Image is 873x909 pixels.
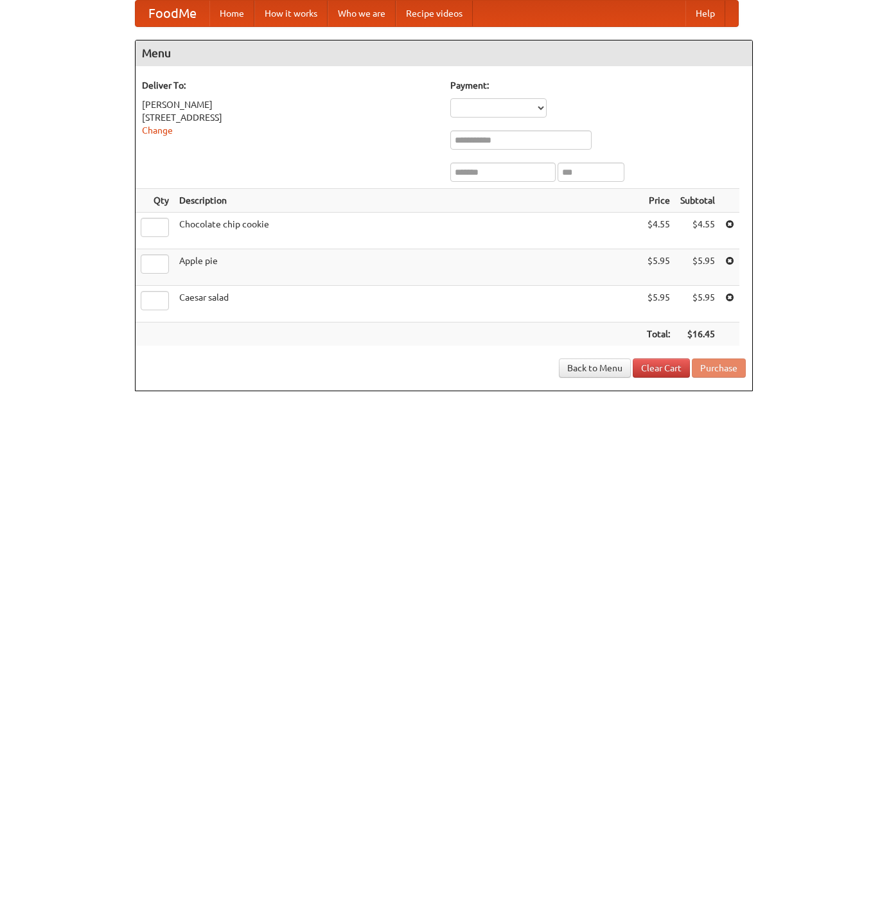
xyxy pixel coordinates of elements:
[642,213,675,249] td: $4.55
[136,189,174,213] th: Qty
[642,189,675,213] th: Price
[396,1,473,26] a: Recipe videos
[174,189,642,213] th: Description
[142,98,437,111] div: [PERSON_NAME]
[254,1,328,26] a: How it works
[142,79,437,92] h5: Deliver To:
[209,1,254,26] a: Home
[174,286,642,322] td: Caesar salad
[642,322,675,346] th: Total:
[174,249,642,286] td: Apple pie
[675,213,720,249] td: $4.55
[559,358,631,378] a: Back to Menu
[675,286,720,322] td: $5.95
[642,286,675,322] td: $5.95
[450,79,746,92] h5: Payment:
[142,125,173,136] a: Change
[136,1,209,26] a: FoodMe
[675,249,720,286] td: $5.95
[675,322,720,346] th: $16.45
[685,1,725,26] a: Help
[174,213,642,249] td: Chocolate chip cookie
[675,189,720,213] th: Subtotal
[692,358,746,378] button: Purchase
[642,249,675,286] td: $5.95
[328,1,396,26] a: Who we are
[633,358,690,378] a: Clear Cart
[136,40,752,66] h4: Menu
[142,111,437,124] div: [STREET_ADDRESS]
